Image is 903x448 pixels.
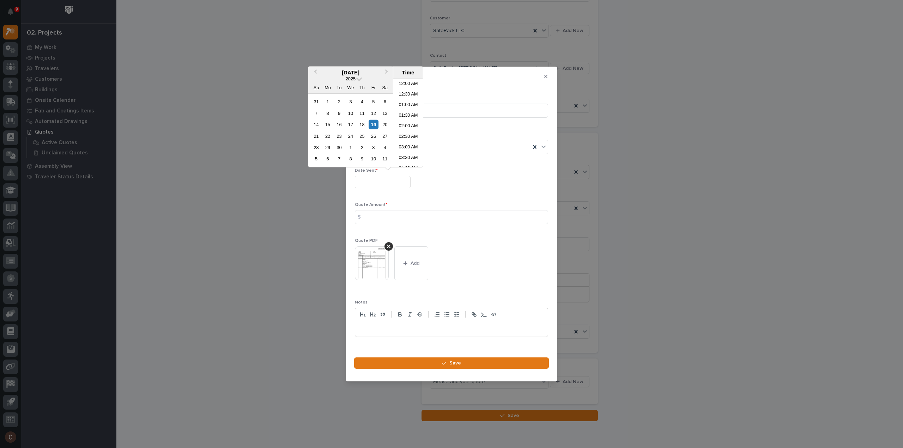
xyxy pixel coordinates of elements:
li: 01:00 AM [393,100,423,111]
div: $ [355,210,369,224]
div: Choose Saturday, October 4th, 2025 [380,143,390,152]
div: Choose Wednesday, October 1st, 2025 [346,143,355,152]
li: 04:00 AM [393,164,423,174]
div: Choose Monday, October 6th, 2025 [323,154,332,164]
div: Choose Sunday, September 28th, 2025 [311,143,321,152]
span: Save [449,360,461,366]
div: Choose Monday, September 29th, 2025 [323,143,332,152]
div: Choose Friday, September 19th, 2025 [369,120,378,129]
div: Choose Thursday, October 9th, 2025 [357,154,367,164]
div: Choose Saturday, October 11th, 2025 [380,154,390,164]
div: We [346,83,355,92]
div: Choose Sunday, September 7th, 2025 [311,108,321,118]
div: Choose Wednesday, September 24th, 2025 [346,131,355,141]
div: Choose Tuesday, September 2nd, 2025 [334,97,344,106]
div: Th [357,83,367,92]
div: Choose Sunday, September 21st, 2025 [311,131,321,141]
div: Choose Sunday, October 5th, 2025 [311,154,321,164]
div: Choose Wednesday, September 3rd, 2025 [346,97,355,106]
div: Choose Thursday, October 2nd, 2025 [357,143,367,152]
div: Choose Tuesday, September 30th, 2025 [334,143,344,152]
div: Choose Monday, September 8th, 2025 [323,108,332,118]
span: Add [411,260,419,266]
div: Tu [334,83,344,92]
div: month 2025-09 [310,96,390,165]
div: Choose Wednesday, September 17th, 2025 [346,120,355,129]
div: Choose Wednesday, September 10th, 2025 [346,108,355,118]
li: 03:30 AM [393,153,423,164]
li: 12:00 AM [393,79,423,90]
div: Choose Friday, September 26th, 2025 [369,131,378,141]
li: 12:30 AM [393,90,423,100]
div: Fr [369,83,378,92]
li: 02:30 AM [393,132,423,142]
div: Su [311,83,321,92]
button: Previous Month [309,67,320,79]
span: Quote PDF [355,239,378,243]
div: Sa [380,83,390,92]
div: Choose Thursday, September 25th, 2025 [357,131,367,141]
div: Choose Tuesday, October 7th, 2025 [334,154,344,164]
div: Time [395,69,421,76]
div: Choose Saturday, September 27th, 2025 [380,131,390,141]
div: Choose Monday, September 15th, 2025 [323,120,332,129]
span: Notes [355,300,368,305]
div: Choose Thursday, September 11th, 2025 [357,108,367,118]
div: Choose Saturday, September 13th, 2025 [380,108,390,118]
div: Choose Tuesday, September 23rd, 2025 [334,131,344,141]
li: 03:00 AM [393,142,423,153]
div: Choose Friday, October 10th, 2025 [369,154,378,164]
div: Choose Thursday, September 18th, 2025 [357,120,367,129]
div: Mo [323,83,332,92]
li: 02:00 AM [393,121,423,132]
div: Choose Wednesday, October 8th, 2025 [346,154,355,164]
div: Choose Monday, September 1st, 2025 [323,97,332,106]
button: Next Month [382,67,393,79]
div: Choose Saturday, September 20th, 2025 [380,120,390,129]
li: 01:30 AM [393,111,423,121]
div: Choose Monday, September 22nd, 2025 [323,131,332,141]
div: Choose Tuesday, September 16th, 2025 [334,120,344,129]
div: Choose Sunday, September 14th, 2025 [311,120,321,129]
button: Save [354,357,549,369]
div: Choose Tuesday, September 9th, 2025 [334,108,344,118]
div: Choose Sunday, August 31st, 2025 [311,97,321,106]
div: Choose Friday, September 5th, 2025 [369,97,378,106]
div: Choose Friday, September 12th, 2025 [369,108,378,118]
div: [DATE] [308,69,393,76]
button: Add [394,246,428,280]
span: Quote Amount [355,203,387,207]
div: Choose Saturday, September 6th, 2025 [380,97,390,106]
span: 2025 [346,76,356,81]
div: Choose Friday, October 3rd, 2025 [369,143,378,152]
span: Date Sent [355,168,378,173]
div: Choose Thursday, September 4th, 2025 [357,97,367,106]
